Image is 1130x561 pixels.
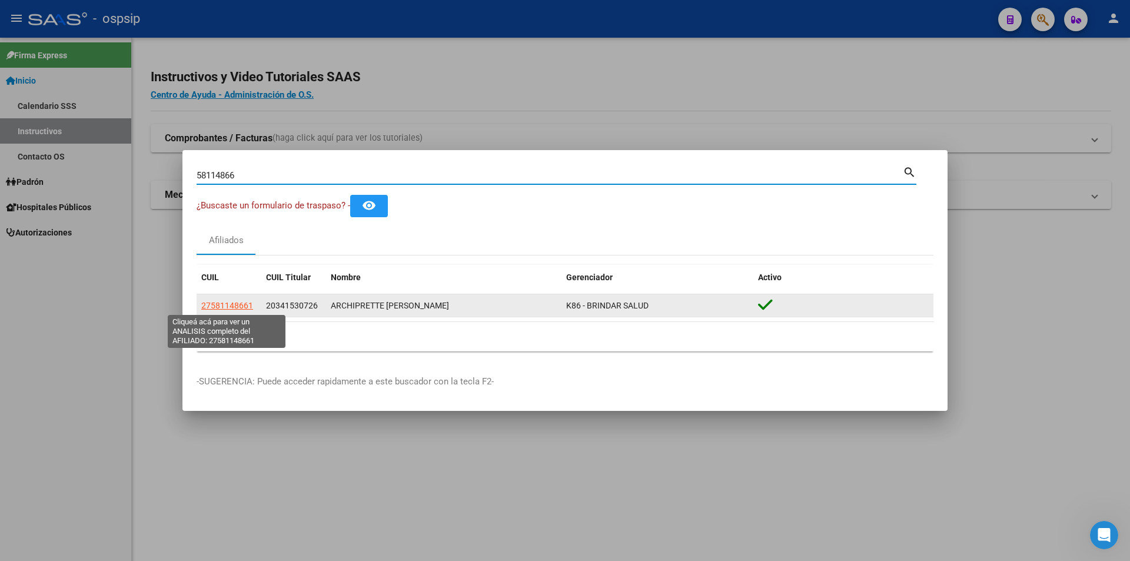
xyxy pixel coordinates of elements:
[753,265,933,290] datatable-header-cell: Activo
[758,273,782,282] span: Activo
[331,273,361,282] span: Nombre
[261,265,326,290] datatable-header-cell: CUIL Titular
[197,322,933,351] div: 1 total
[903,164,916,178] mat-icon: search
[561,265,753,290] datatable-header-cell: Gerenciador
[1090,521,1118,549] iframe: Intercom live chat
[266,273,311,282] span: CUIL Titular
[566,301,649,310] span: K86 - BRINDAR SALUD
[209,234,244,247] div: Afiliados
[201,273,219,282] span: CUIL
[266,301,318,310] span: 20341530726
[566,273,613,282] span: Gerenciador
[197,375,933,389] p: -SUGERENCIA: Puede acceder rapidamente a este buscador con la tecla F2-
[362,198,376,213] mat-icon: remove_red_eye
[197,265,261,290] datatable-header-cell: CUIL
[201,301,253,310] span: 27581148661
[331,299,557,313] div: ARCHIPRETTE [PERSON_NAME]
[326,265,561,290] datatable-header-cell: Nombre
[197,200,350,211] span: ¿Buscaste un formulario de traspaso? -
